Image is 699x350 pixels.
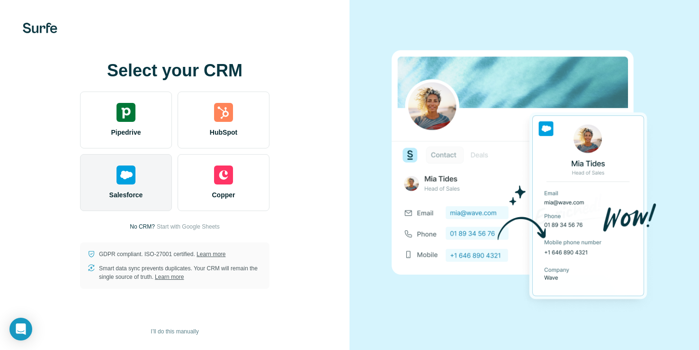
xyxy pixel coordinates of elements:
[392,34,657,316] img: SALESFORCE image
[111,128,141,137] span: Pipedrive
[212,190,235,200] span: Copper
[23,23,57,33] img: Surfe's logo
[214,166,233,184] img: copper's logo
[116,166,135,184] img: salesforce's logo
[99,264,262,281] p: Smart data sync prevents duplicates. Your CRM will remain the single source of truth.
[144,324,205,339] button: I’ll do this manually
[214,103,233,122] img: hubspot's logo
[116,103,135,122] img: pipedrive's logo
[157,222,220,231] button: Start with Google Sheets
[109,190,143,200] span: Salesforce
[155,274,184,280] a: Learn more
[9,318,32,341] div: Open Intercom Messenger
[80,61,269,80] h1: Select your CRM
[197,251,225,258] a: Learn more
[130,222,155,231] p: No CRM?
[99,250,225,258] p: GDPR compliant. ISO-27001 certified.
[151,327,198,336] span: I’ll do this manually
[210,128,237,137] span: HubSpot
